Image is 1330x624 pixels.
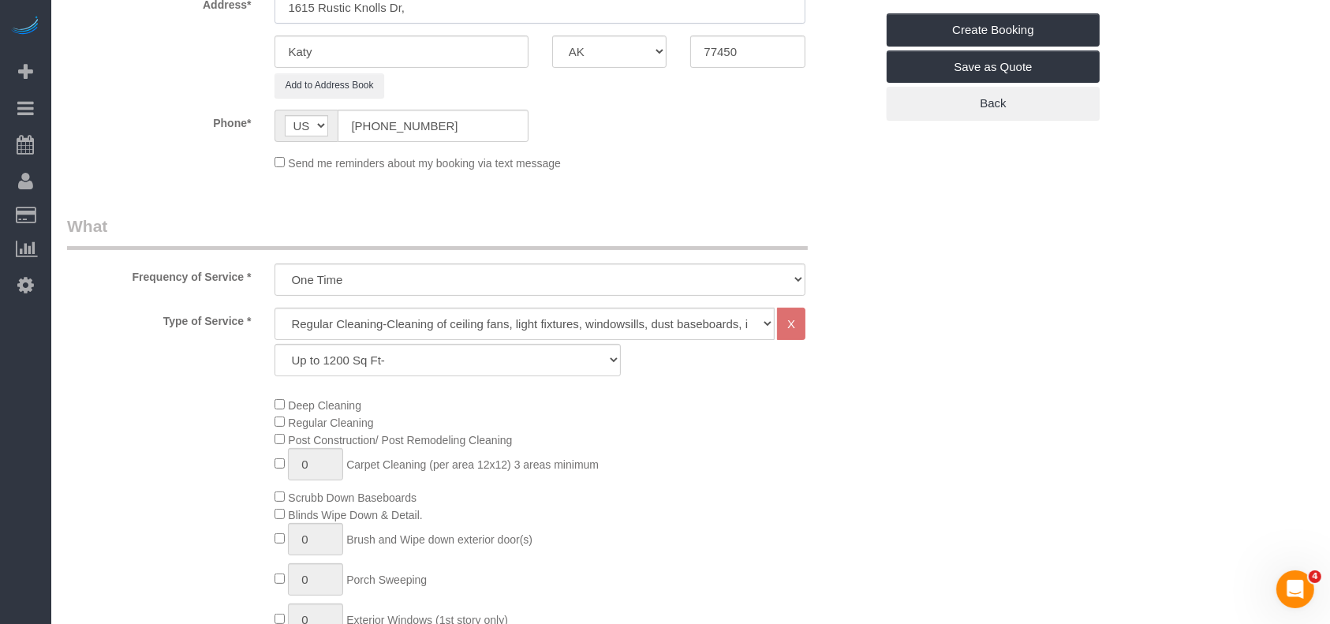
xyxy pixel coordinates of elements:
[887,13,1100,47] a: Create Booking
[1309,570,1321,583] span: 4
[288,491,417,504] span: Scrubb Down Baseboards
[55,308,263,329] label: Type of Service *
[67,215,808,250] legend: What
[288,417,373,429] span: Regular Cleaning
[288,157,561,170] span: Send me reminders about my booking via text message
[275,35,528,68] input: City*
[9,16,41,38] img: Automaid Logo
[338,110,528,142] input: Phone*
[346,533,532,546] span: Brush and Wipe down exterior door(s)
[275,73,383,98] button: Add to Address Book
[346,458,599,471] span: Carpet Cleaning (per area 12x12) 3 areas minimum
[1276,570,1314,608] iframe: Intercom live chat
[887,50,1100,84] a: Save as Quote
[346,574,427,586] span: Porch Sweeping
[288,399,361,412] span: Deep Cleaning
[55,110,263,131] label: Phone*
[288,434,512,447] span: Post Construction/ Post Remodeling Cleaning
[288,509,422,521] span: Blinds Wipe Down & Detail.
[55,263,263,285] label: Frequency of Service *
[887,87,1100,120] a: Back
[690,35,805,68] input: Zip Code*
